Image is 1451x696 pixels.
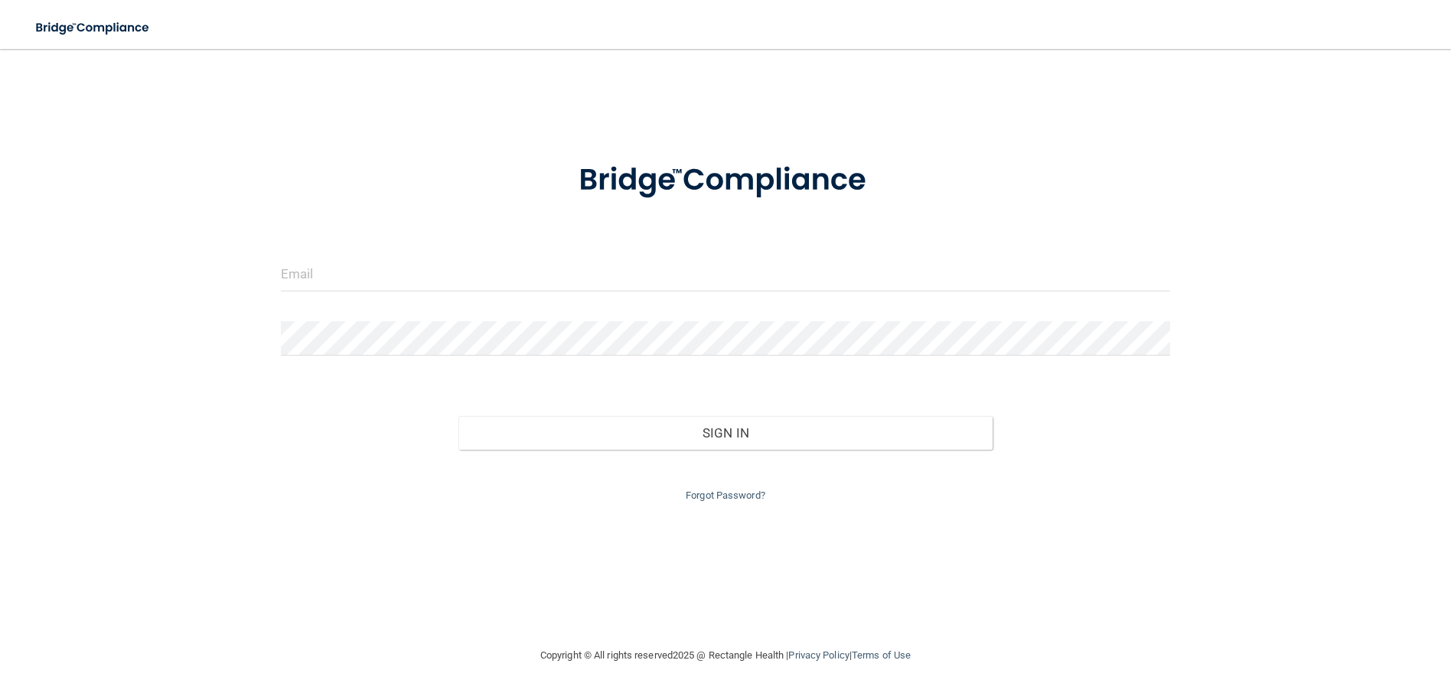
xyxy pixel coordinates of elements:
[446,631,1005,680] div: Copyright © All rights reserved 2025 @ Rectangle Health | |
[788,649,849,661] a: Privacy Policy
[547,141,904,220] img: bridge_compliance_login_screen.278c3ca4.svg
[852,649,911,661] a: Terms of Use
[686,489,765,501] a: Forgot Password?
[281,257,1170,291] input: Email
[458,416,992,450] button: Sign In
[23,12,164,44] img: bridge_compliance_login_screen.278c3ca4.svg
